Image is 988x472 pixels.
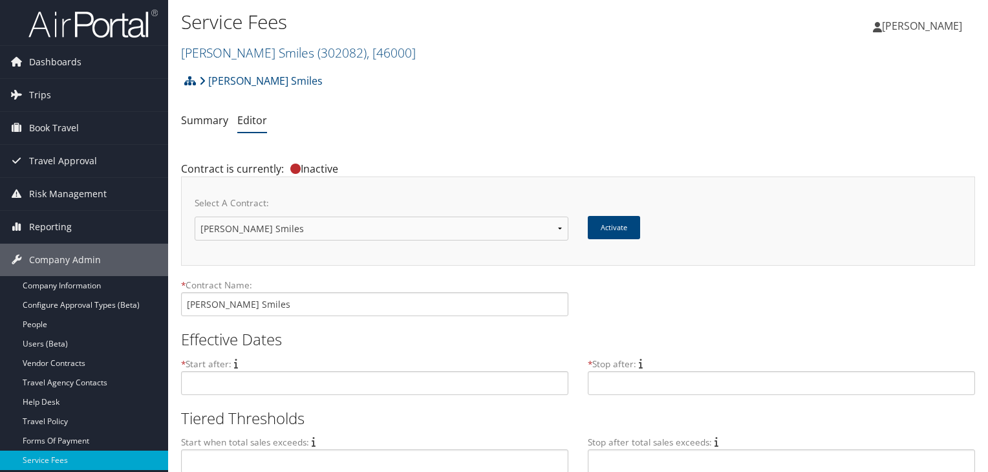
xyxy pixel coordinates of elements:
label: Start when total sales exceeds: [181,436,309,449]
label: Stop after total sales exceeds: [588,436,712,449]
label: Select A Contract: [195,197,568,216]
span: Book Travel [29,112,79,144]
label: Contract Name: [181,279,568,292]
h1: Service Fees [181,8,711,36]
span: Travel Approval [29,145,97,177]
span: ( 302082 ) [317,44,367,61]
img: airportal-logo.png [28,8,158,39]
span: Inactive [284,162,338,176]
span: Company Admin [29,244,101,276]
button: Activate [588,216,640,239]
a: [PERSON_NAME] Smiles [181,44,416,61]
h2: Effective Dates [181,328,965,350]
span: [PERSON_NAME] [882,19,962,33]
span: , [ 46000 ] [367,44,416,61]
input: Name is required. [181,292,568,316]
span: Risk Management [29,178,107,210]
a: [PERSON_NAME] Smiles [199,68,323,94]
label: Start after: [181,358,231,370]
a: Editor [237,113,267,127]
span: Contract is currently: [181,162,284,176]
label: Stop after: [588,358,636,370]
h2: Tiered Thresholds [181,407,965,429]
span: Dashboards [29,46,81,78]
span: Trips [29,79,51,111]
a: [PERSON_NAME] [873,6,975,45]
a: Summary [181,113,228,127]
span: Reporting [29,211,72,243]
